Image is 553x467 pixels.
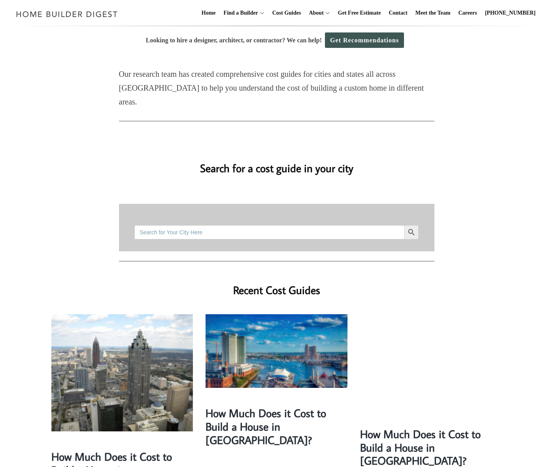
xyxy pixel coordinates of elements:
input: Search for Your City Here [134,225,404,239]
a: Meet the Team [412,0,454,26]
a: Home [198,0,219,26]
svg: Search [407,228,416,237]
a: Careers [455,0,480,26]
a: Get Free Estimate [335,0,384,26]
a: Contact [385,0,410,26]
p: Our research team has created comprehensive cost guides for cities and states all across [GEOGRAP... [119,67,434,109]
h2: Recent Cost Guides [119,271,434,298]
h2: Search for a cost guide in your city [51,149,502,176]
a: Cost Guides [269,0,304,26]
a: Get Recommendations [325,32,404,48]
a: [PHONE_NUMBER] [482,0,539,26]
a: How Much Does it Cost to Build a House in [GEOGRAPHIC_DATA]? [206,406,326,447]
img: Home Builder Digest [13,6,121,22]
a: About [306,0,323,26]
a: Find a Builder [221,0,258,26]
